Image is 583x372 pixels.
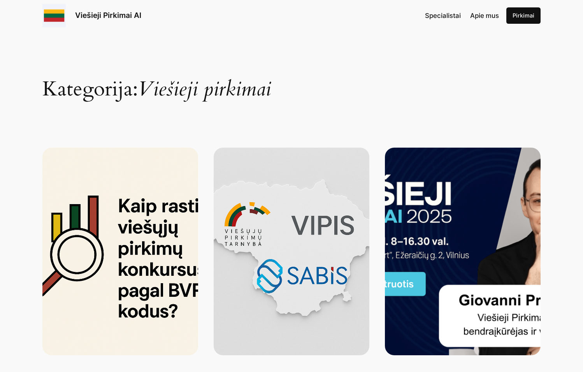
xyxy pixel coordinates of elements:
[425,11,499,21] nav: Navigation
[42,148,198,355] img: Kaip rasti viešųjų pirkimų konkursus pagal BVPŽ kodus?
[42,39,541,99] h1: Kategorija:
[470,12,499,19] span: Apie mus
[138,75,271,103] span: Viešieji pirkimai
[42,4,66,27] img: Viešieji pirkimai logo
[75,11,141,20] a: Viešieji Pirkimai AI
[214,148,369,355] img: VIPIS, CVP IS, SABIS: Kuo Skiriasi ir Kada Kurią Sistemą Naudoti?
[425,11,461,21] a: Specialistai
[425,12,461,19] span: Specialistai
[385,148,541,355] img: Giovanni Proietta dalyvaus Verslo žinių viešųjų pirkimų konferencijoje
[470,11,499,21] a: Apie mus
[506,7,541,24] a: Pirkimai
